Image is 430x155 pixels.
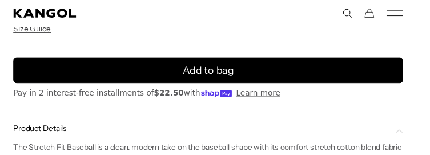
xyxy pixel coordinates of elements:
span: Size Guide [14,25,53,35]
span: Product Details [14,128,403,138]
span: Add to bag [188,65,242,81]
summary: Search here [353,9,364,19]
a: Kangol [14,9,215,18]
button: Cart [376,9,387,19]
button: Mobile Menu [399,9,416,19]
button: Add to bag [14,59,416,86]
